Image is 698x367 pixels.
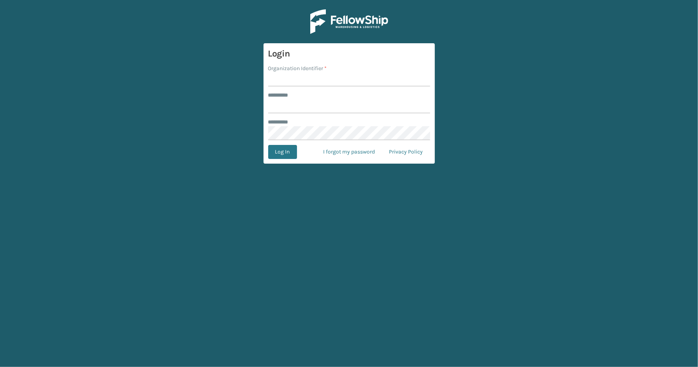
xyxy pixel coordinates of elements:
h3: Login [268,48,430,60]
a: I forgot my password [316,145,382,159]
img: Logo [310,9,388,34]
button: Log In [268,145,297,159]
label: Organization Identifier [268,64,327,72]
a: Privacy Policy [382,145,430,159]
